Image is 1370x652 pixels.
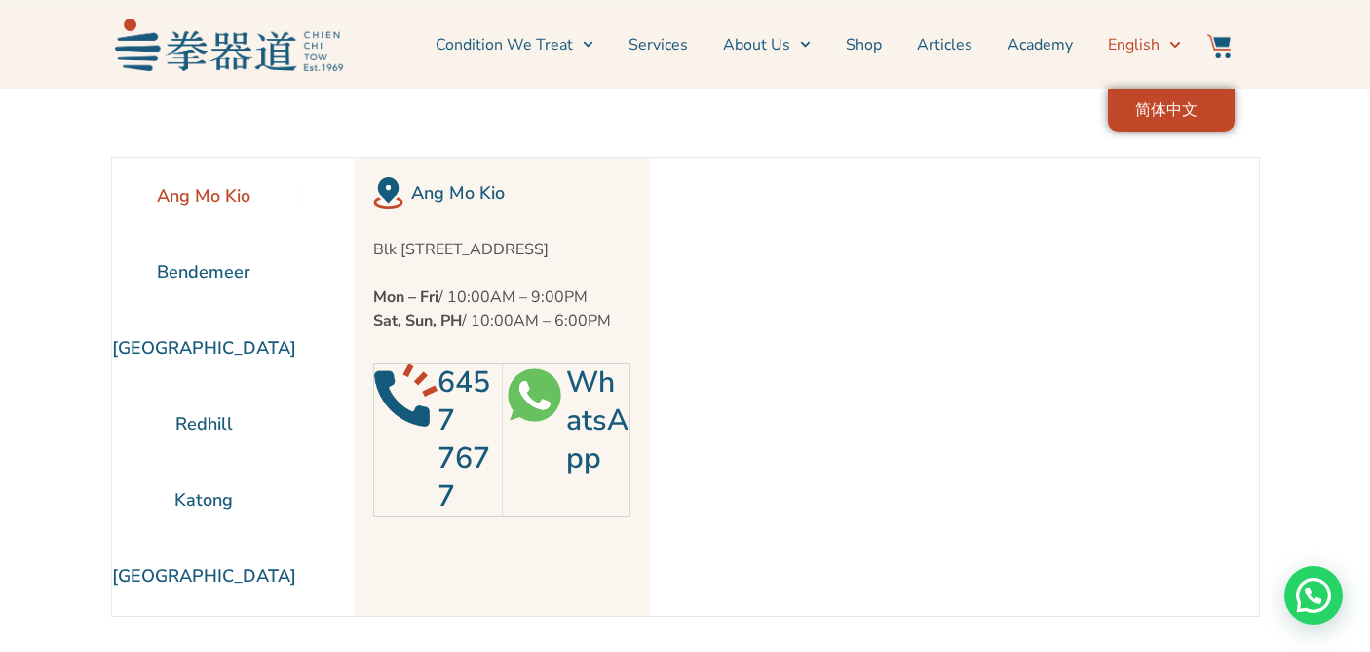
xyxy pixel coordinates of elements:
[628,20,688,69] a: Services
[411,179,630,207] h2: Ang Mo Kio
[723,20,811,69] a: About Us
[1108,33,1160,57] span: English
[373,286,631,332] p: / 10:00AM – 9:00PM / 10:00AM – 6:00PM
[1008,20,1073,69] a: Academy
[436,20,593,69] a: Condition We Treat
[846,20,882,69] a: Shop
[1108,20,1180,69] a: English
[650,158,1201,616] iframe: Chien Chi Tow Healthcare Ang Mo Kio
[1135,100,1198,120] span: 简体中文
[353,20,1181,69] nav: Menu
[373,238,631,261] p: Blk [STREET_ADDRESS]
[1207,34,1231,58] img: Website Icon-03
[438,363,490,517] a: 6457 7677
[566,363,628,479] a: WhatsApp
[1108,89,1235,132] ul: English
[373,287,438,308] strong: Mon – Fri
[1108,89,1235,132] a: 简体中文
[917,20,972,69] a: Articles
[373,310,462,331] strong: Sat, Sun, PH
